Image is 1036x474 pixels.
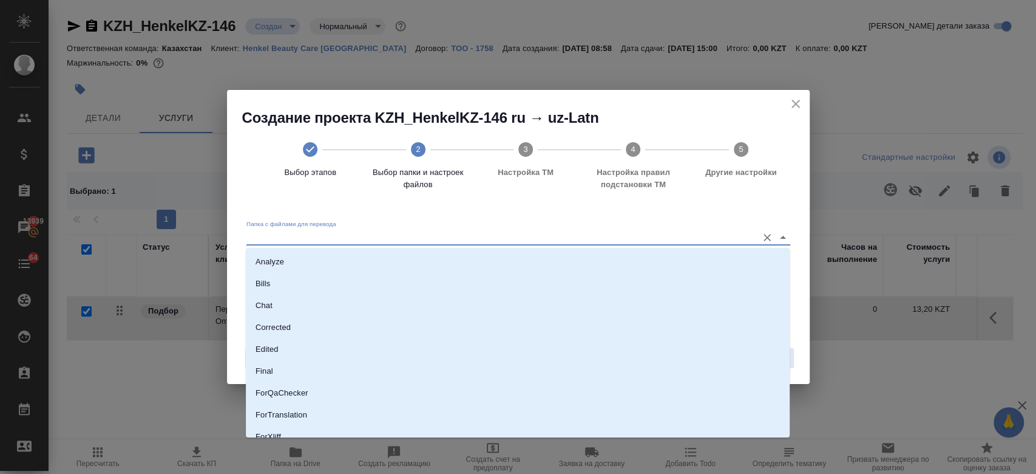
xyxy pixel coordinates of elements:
[739,145,743,154] text: 5
[256,300,273,312] p: Chat
[369,167,467,191] span: Выбор папки и настроек файлов
[256,256,284,268] p: Analyze
[416,145,420,154] text: 2
[476,167,574,179] span: Настройка ТМ
[246,221,336,227] label: Папка с файлами для перевода
[523,145,527,154] text: 3
[256,278,270,290] p: Bills
[256,343,279,355] p: Edited
[256,431,281,443] p: ForXliff
[262,167,359,179] span: Выбор этапов
[256,365,273,377] p: Final
[774,229,791,246] button: Close
[631,145,635,154] text: 4
[256,409,307,421] p: ForTranslation
[759,229,776,246] button: Очистить
[256,387,308,399] p: ForQaChecker
[692,167,790,179] span: Другие настройки
[245,349,284,368] button: Назад
[584,167,682,191] span: Настройка правил подстановки TM
[256,321,291,334] p: Corrected
[787,95,805,113] button: close
[242,108,810,128] h2: Создание проекта KZH_HenkelKZ-146 ru → uz-Latn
